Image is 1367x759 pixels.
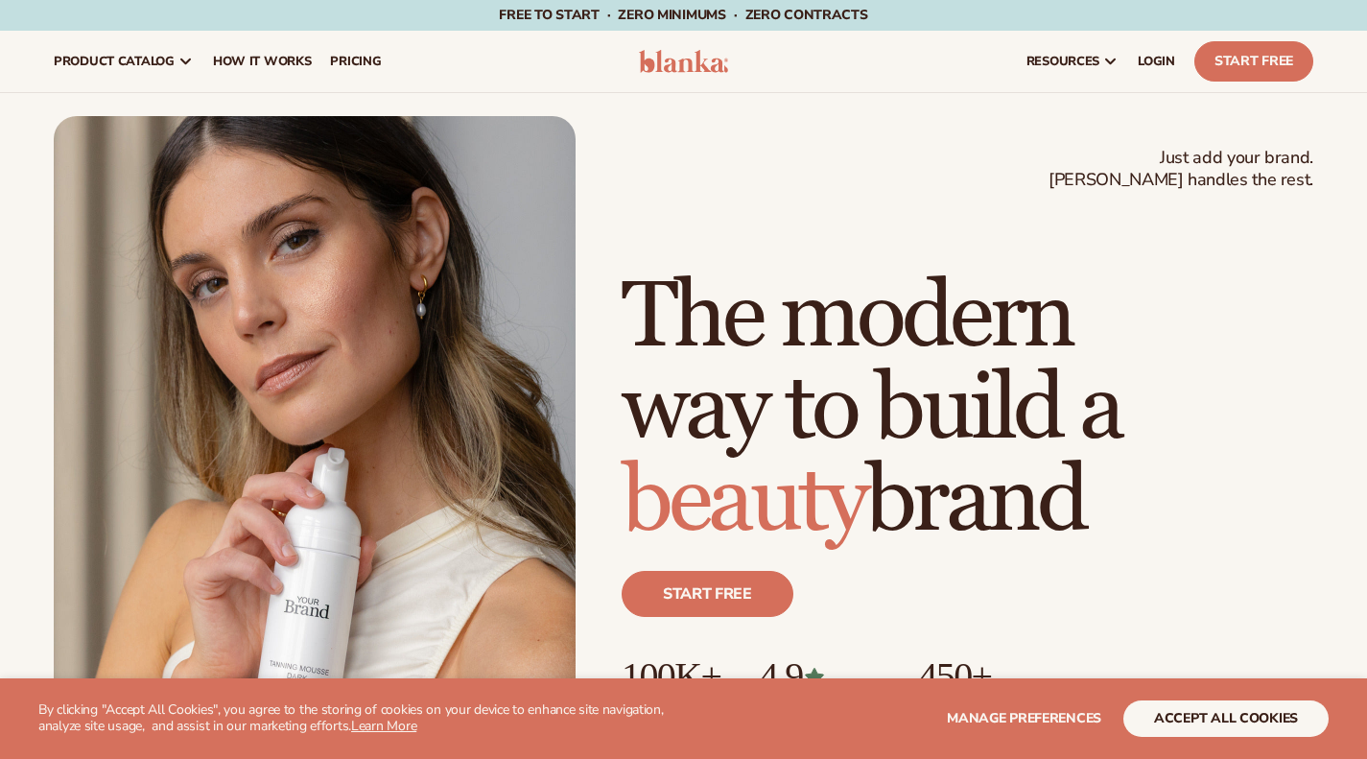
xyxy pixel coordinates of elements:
[759,655,880,698] p: 4.9
[1128,31,1185,92] a: LOGIN
[1049,147,1313,192] span: Just add your brand. [PERSON_NAME] handles the rest.
[54,54,175,69] span: product catalog
[320,31,390,92] a: pricing
[622,571,793,617] a: Start free
[351,717,416,735] a: Learn More
[1123,700,1329,737] button: accept all cookies
[639,50,729,73] img: logo
[1026,54,1099,69] span: resources
[947,700,1101,737] button: Manage preferences
[499,6,867,24] span: Free to start · ZERO minimums · ZERO contracts
[622,272,1313,548] h1: The modern way to build a brand
[947,709,1101,727] span: Manage preferences
[38,702,708,735] p: By clicking "Accept All Cookies", you agree to the storing of cookies on your device to enhance s...
[622,655,720,698] p: 100K+
[213,54,312,69] span: How It Works
[1138,54,1175,69] span: LOGIN
[203,31,321,92] a: How It Works
[1017,31,1128,92] a: resources
[44,31,203,92] a: product catalog
[918,655,1063,698] p: 450+
[1194,41,1313,82] a: Start Free
[622,445,865,557] span: beauty
[330,54,381,69] span: pricing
